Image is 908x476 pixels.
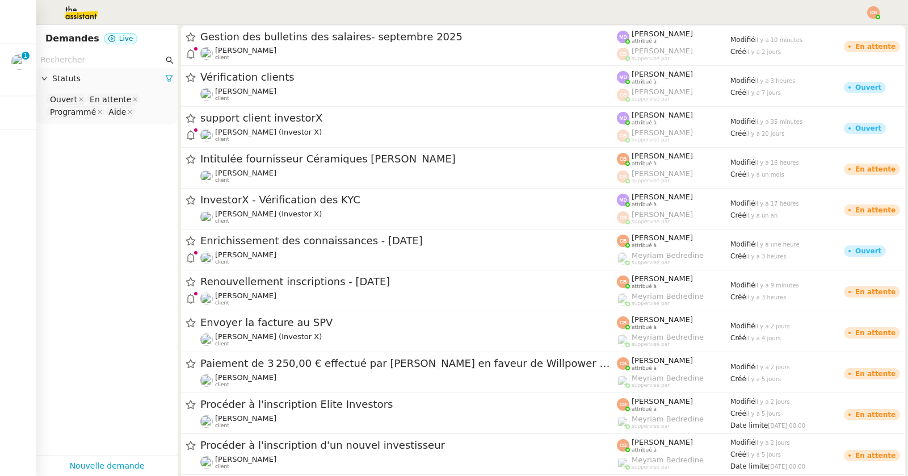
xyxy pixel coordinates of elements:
[632,315,693,324] span: [PERSON_NAME]
[768,464,805,470] span: [DATE] 00:00
[200,318,617,328] span: Envoyer la facture au SPV
[746,49,781,55] span: il y a 2 jours
[215,332,322,341] span: [PERSON_NAME] (Investor X)
[200,374,213,387] img: users%2FDBF5gIzOT6MfpzgDQC7eMkIK8iA3%2Favatar%2Fd943ca6c-06ba-4e73-906b-d60e05e423d3
[40,53,163,66] input: Rechercher
[730,130,746,137] span: Créé
[215,423,229,429] span: client
[200,414,617,429] app-user-detailed-label: client
[200,293,213,305] img: users%2FDBF5gIzOT6MfpzgDQC7eMkIK8iA3%2Favatar%2Fd943ca6c-06ba-4e73-906b-d60e05e423d3
[755,241,800,248] span: il y a une heure
[632,70,693,78] span: [PERSON_NAME]
[632,382,670,389] span: suppervisé par
[632,87,693,96] span: [PERSON_NAME]
[632,423,670,429] span: suppervisé par
[617,275,629,288] img: svg
[47,94,86,105] nz-select-item: Ouvert
[200,373,617,388] app-user-detailed-label: client
[632,233,693,242] span: [PERSON_NAME]
[617,438,730,453] app-user-label: attribué à
[617,293,629,306] img: users%2FaellJyylmXSg4jqeVbanehhyYJm1%2Favatar%2Fprofile-pic%20(4).png
[632,406,657,412] span: attribué à
[632,161,657,167] span: attribué à
[746,376,781,382] span: il y a 5 jours
[746,335,781,341] span: il y a 4 jours
[730,77,755,85] span: Modifié
[730,252,746,260] span: Créé
[200,456,213,469] img: users%2FDBF5gIzOT6MfpzgDQC7eMkIK8iA3%2Favatar%2Fd943ca6c-06ba-4e73-906b-d60e05e423d3
[617,210,730,225] app-user-label: suppervisé par
[119,35,133,43] span: Live
[855,329,896,336] div: En attente
[632,202,657,208] span: attribué à
[730,375,746,383] span: Créé
[617,235,629,247] img: svg
[730,36,755,44] span: Modifié
[632,356,693,365] span: [PERSON_NAME]
[617,456,730,470] app-user-label: suppervisé par
[730,199,755,207] span: Modifié
[730,410,746,417] span: Créé
[215,259,229,265] span: client
[855,207,896,214] div: En attente
[632,38,657,44] span: attribué à
[632,193,693,201] span: [PERSON_NAME]
[215,177,229,183] span: client
[632,96,670,102] span: suppervisé par
[215,210,322,218] span: [PERSON_NAME] (Investor X)
[108,107,126,117] div: Aide
[730,281,755,289] span: Modifié
[632,341,670,348] span: suppervisé par
[730,334,746,342] span: Créé
[746,131,785,137] span: il y a 20 jours
[855,411,896,418] div: En attente
[200,46,617,61] app-user-detailed-label: client
[215,95,229,102] span: client
[617,416,629,428] img: users%2FaellJyylmXSg4jqeVbanehhyYJm1%2Favatar%2Fprofile-pic%20(4).png
[215,218,229,224] span: client
[730,118,755,126] span: Modifié
[755,201,799,207] span: il y a 17 heures
[617,169,730,184] app-user-label: suppervisé par
[215,46,276,55] span: [PERSON_NAME]
[215,87,276,95] span: [PERSON_NAME]
[632,464,670,470] span: suppervisé par
[855,166,896,173] div: En attente
[755,160,799,166] span: il y a 16 heures
[200,250,617,265] app-user-detailed-label: client
[617,316,629,329] img: svg
[768,423,805,429] span: [DATE] 00:00
[617,47,730,61] app-user-label: suppervisé par
[632,178,670,184] span: suppervisé par
[200,291,617,306] app-user-detailed-label: client
[855,43,896,50] div: En attente
[200,440,617,450] span: Procéder à l'inscription d'un nouvel investisseur
[730,322,755,330] span: Modifié
[617,70,730,85] app-user-label: attribué à
[632,397,693,406] span: [PERSON_NAME]
[855,289,896,295] div: En attente
[617,415,730,429] app-user-label: suppervisé par
[730,293,746,301] span: Créé
[70,460,145,473] a: Nouvelle demande
[632,120,657,126] span: attribué à
[617,194,629,206] img: svg
[617,334,629,346] img: users%2FaellJyylmXSg4jqeVbanehhyYJm1%2Favatar%2Fprofile-pic%20(4).png
[617,128,730,143] app-user-label: suppervisé par
[755,282,799,289] span: il y a 9 minutes
[632,300,670,307] span: suppervisé par
[755,119,803,125] span: il y a 35 minutes
[200,88,213,101] img: users%2F9mvJqJUvllffspLsQzytnd0Nt4c2%2Favatar%2F82da88e3-d90d-4e39-b37d-dcb7941179ae
[632,47,693,55] span: [PERSON_NAME]
[200,32,617,42] span: Gestion des bulletins des salaires- septembre 2025
[755,440,790,446] span: il y a 2 jours
[617,292,730,307] app-user-label: suppervisé par
[200,128,617,143] app-user-detailed-label: client
[632,137,670,143] span: suppervisé par
[746,253,787,260] span: il y a 3 heures
[617,252,629,265] img: users%2FaellJyylmXSg4jqeVbanehhyYJm1%2Favatar%2Fprofile-pic%20(4).png
[617,375,629,387] img: users%2FaellJyylmXSg4jqeVbanehhyYJm1%2Favatar%2Fprofile-pic%20(4).png
[200,170,213,182] img: users%2F9mvJqJUvllffspLsQzytnd0Nt4c2%2Favatar%2F82da88e3-d90d-4e39-b37d-dcb7941179ae
[730,240,755,248] span: Modifié
[746,411,781,417] span: il y a 5 jours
